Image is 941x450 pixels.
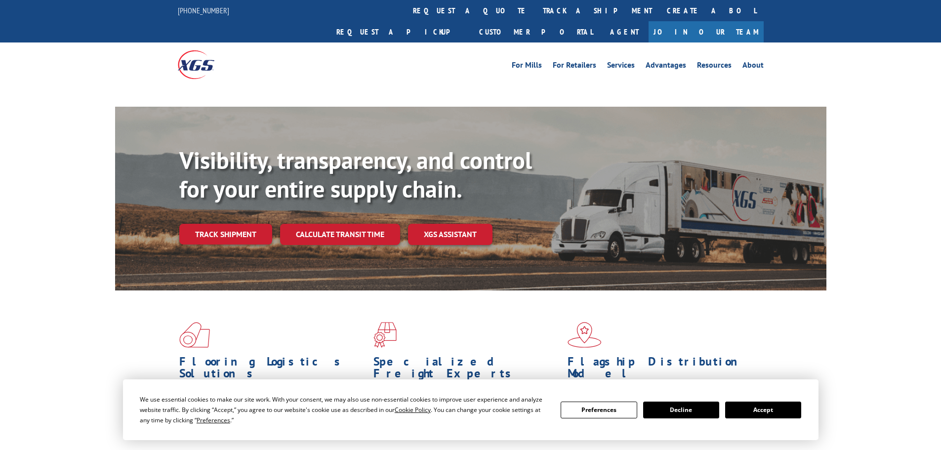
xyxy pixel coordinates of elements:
[373,356,560,384] h1: Specialized Freight Experts
[607,61,635,72] a: Services
[178,5,229,15] a: [PHONE_NUMBER]
[179,145,532,204] b: Visibility, transparency, and control for your entire supply chain.
[197,416,230,424] span: Preferences
[395,406,431,414] span: Cookie Policy
[742,61,764,72] a: About
[568,356,754,384] h1: Flagship Distribution Model
[725,402,801,418] button: Accept
[123,379,818,440] div: Cookie Consent Prompt
[553,61,596,72] a: For Retailers
[561,402,637,418] button: Preferences
[646,61,686,72] a: Advantages
[649,21,764,42] a: Join Our Team
[140,394,549,425] div: We use essential cookies to make our site work. With your consent, we may also use non-essential ...
[329,21,472,42] a: Request a pickup
[373,322,397,348] img: xgs-icon-focused-on-flooring-red
[408,224,492,245] a: XGS ASSISTANT
[600,21,649,42] a: Agent
[697,61,732,72] a: Resources
[472,21,600,42] a: Customer Portal
[568,322,602,348] img: xgs-icon-flagship-distribution-model-red
[179,224,272,245] a: Track shipment
[512,61,542,72] a: For Mills
[280,224,400,245] a: Calculate transit time
[179,322,210,348] img: xgs-icon-total-supply-chain-intelligence-red
[643,402,719,418] button: Decline
[179,356,366,384] h1: Flooring Logistics Solutions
